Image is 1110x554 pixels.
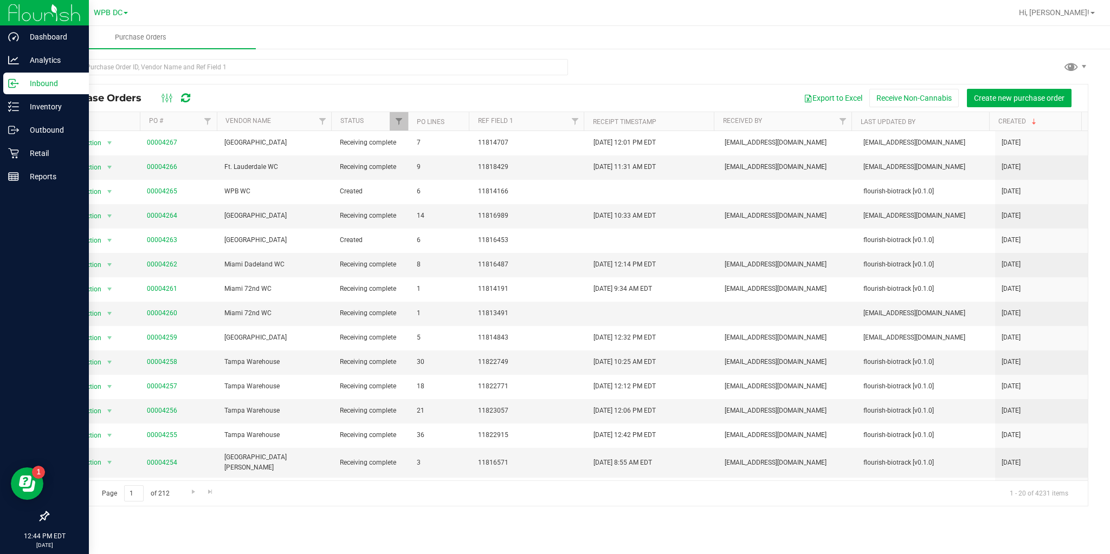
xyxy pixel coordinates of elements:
span: [EMAIL_ADDRESS][DOMAIN_NAME] [863,162,989,172]
span: 1 [417,308,466,318]
a: Filter [198,112,216,131]
span: [DATE] 10:25 AM EDT [593,357,656,367]
span: Receiving complete [340,138,404,148]
a: 00004260 [147,309,177,317]
span: [EMAIL_ADDRESS][DOMAIN_NAME] [725,138,850,148]
span: 1 [417,284,466,294]
p: Inventory [19,100,84,113]
span: Receiving complete [340,162,404,172]
span: [EMAIL_ADDRESS][DOMAIN_NAME] [863,308,989,318]
span: 11818429 [478,162,580,172]
span: 3 [417,458,466,468]
span: 11822915 [478,430,580,440]
span: flourish-biotrack [v0.1.0] [863,357,989,367]
a: Status [340,117,364,125]
span: select [102,330,116,346]
span: 6 [417,186,466,197]
span: Miami 72nd WC [224,284,327,294]
span: 11822771 [478,381,580,392]
span: [DATE] 12:01 PM EDT [593,138,656,148]
span: 11814843 [478,333,580,343]
a: 00004261 [147,285,177,292]
span: flourish-biotrack [v0.1.0] [863,284,989,294]
span: Receiving complete [340,284,404,294]
span: Receiving complete [340,458,404,468]
inline-svg: Inventory [8,101,19,112]
span: [EMAIL_ADDRESS][DOMAIN_NAME] [725,381,850,392]
span: [EMAIL_ADDRESS][DOMAIN_NAME] [863,333,989,343]
span: Receiving complete [340,406,404,416]
span: flourish-biotrack [v0.1.0] [863,406,989,416]
span: Created [340,235,404,245]
a: 00004255 [147,431,177,439]
span: 11813491 [478,308,580,318]
span: Receiving complete [340,211,404,221]
span: Hi, [PERSON_NAME]! [1019,8,1089,17]
span: [DATE] [1002,406,1021,416]
span: Miami Dadeland WC [224,259,327,270]
span: select [102,306,116,321]
span: [EMAIL_ADDRESS][DOMAIN_NAME] [725,211,850,221]
span: Tampa Warehouse [224,406,327,416]
span: [EMAIL_ADDRESS][DOMAIN_NAME] [863,211,989,221]
span: Miami 72nd WC [224,308,327,318]
span: 11823057 [478,406,580,416]
span: select [102,208,116,224]
span: flourish-biotrack [v0.1.0] [863,186,989,197]
span: [DATE] [1002,284,1021,294]
span: [EMAIL_ADDRESS][DOMAIN_NAME] [863,138,989,148]
a: PO Lines [417,118,444,126]
a: 00004262 [147,260,177,268]
span: WPB WC [224,186,327,197]
span: Create new purchase order [974,94,1064,102]
span: Receiving complete [340,333,404,343]
span: 11816487 [478,259,580,270]
span: [DATE] 11:31 AM EDT [593,162,656,172]
button: Receive Non-Cannabis [869,89,959,107]
span: [DATE] 12:06 PM EDT [593,406,656,416]
span: Tampa Warehouse [224,430,327,440]
span: select [102,428,116,443]
a: 00004254 [147,459,177,466]
span: 18 [417,381,466,392]
span: 11816989 [478,211,580,221]
span: select [102,233,116,248]
span: [DATE] 8:55 AM EDT [593,458,652,468]
span: 5 [417,333,466,343]
span: Receiving complete [340,259,404,270]
a: 00004265 [147,187,177,195]
span: Receiving complete [340,430,404,440]
span: 36 [417,430,466,440]
a: 00004259 [147,334,177,341]
span: 11814166 [478,186,580,197]
p: 12:44 PM EDT [5,531,84,541]
span: [DATE] [1002,458,1021,468]
span: [DATE] [1002,186,1021,197]
inline-svg: Reports [8,171,19,182]
p: Retail [19,147,84,160]
span: [DATE] [1002,381,1021,392]
div: Actions [56,118,136,126]
span: Page of 212 [93,485,178,502]
span: [DATE] 10:33 AM EDT [593,211,656,221]
a: Filter [390,112,408,131]
span: select [102,160,116,175]
span: [GEOGRAPHIC_DATA] [224,333,327,343]
inline-svg: Dashboard [8,31,19,42]
a: Filter [834,112,851,131]
span: [DATE] [1002,138,1021,148]
span: [EMAIL_ADDRESS][DOMAIN_NAME] [725,284,850,294]
span: [GEOGRAPHIC_DATA] [224,235,327,245]
span: [EMAIL_ADDRESS][DOMAIN_NAME] [725,162,850,172]
span: select [102,257,116,272]
a: Purchase Orders [26,26,256,49]
span: select [102,184,116,199]
span: [DATE] [1002,211,1021,221]
a: 00004266 [147,163,177,171]
a: Last Updated By [861,118,915,126]
span: Tampa Warehouse [224,357,327,367]
input: 1 [124,485,144,502]
span: [DATE] 12:12 PM EDT [593,381,656,392]
span: 11814707 [478,138,580,148]
span: Tampa Warehouse [224,381,327,392]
